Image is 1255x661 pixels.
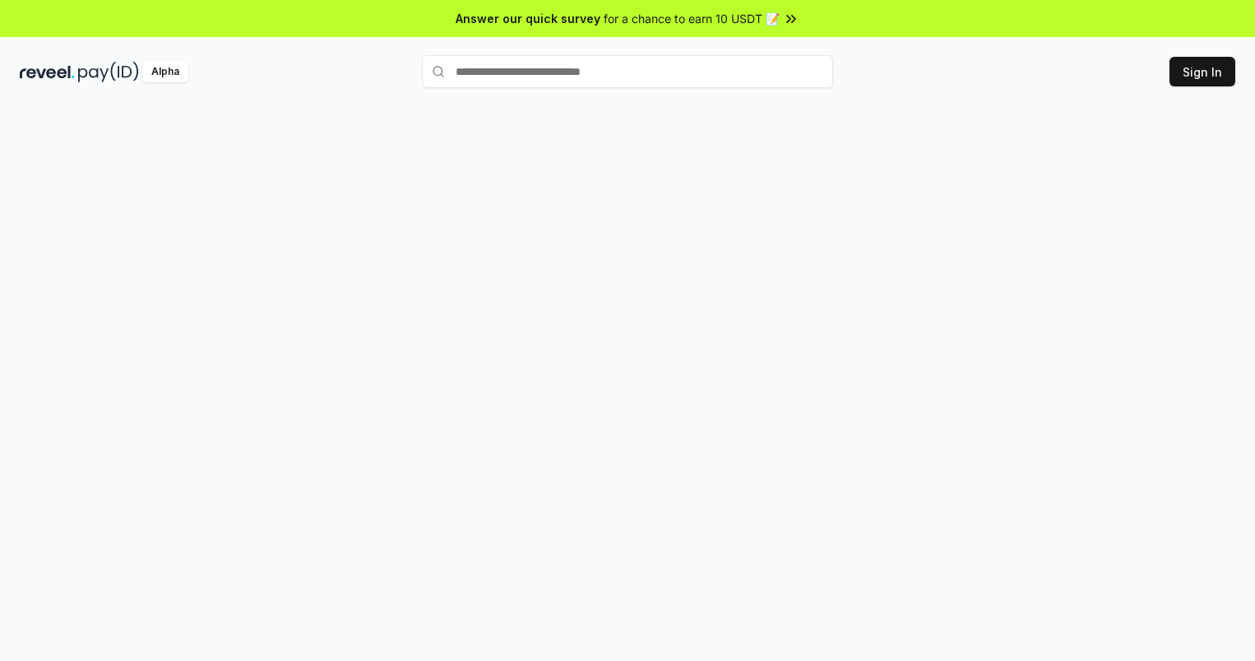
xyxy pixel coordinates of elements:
button: Sign In [1169,57,1235,86]
img: reveel_dark [20,62,75,82]
span: for a chance to earn 10 USDT 📝 [604,10,780,27]
img: pay_id [78,62,139,82]
div: Alpha [142,62,188,82]
span: Answer our quick survey [456,10,600,27]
